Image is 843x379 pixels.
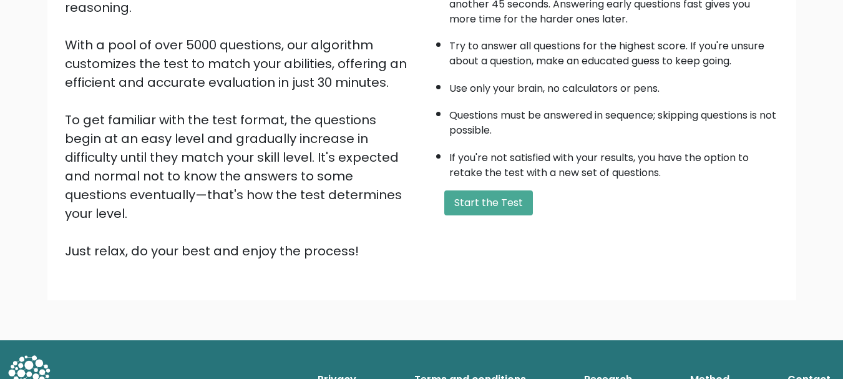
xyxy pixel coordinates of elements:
[449,32,779,69] li: Try to answer all questions for the highest score. If you're unsure about a question, make an edu...
[449,75,779,96] li: Use only your brain, no calculators or pens.
[444,190,533,215] button: Start the Test
[449,102,779,138] li: Questions must be answered in sequence; skipping questions is not possible.
[449,144,779,180] li: If you're not satisfied with your results, you have the option to retake the test with a new set ...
